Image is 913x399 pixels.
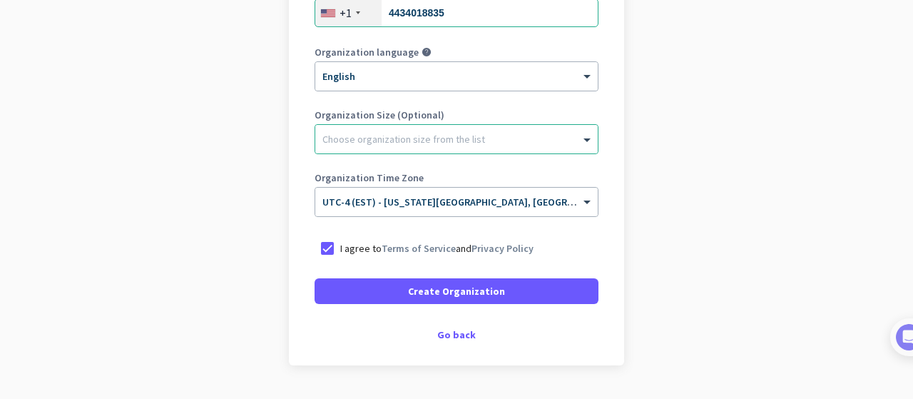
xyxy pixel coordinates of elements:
[422,47,432,57] i: help
[315,110,598,120] label: Organization Size (Optional)
[408,284,505,298] span: Create Organization
[315,330,598,340] div: Go back
[315,278,598,304] button: Create Organization
[315,47,419,57] label: Organization language
[471,242,534,255] a: Privacy Policy
[340,241,534,256] p: I agree to and
[382,242,456,255] a: Terms of Service
[315,173,598,183] label: Organization Time Zone
[340,6,352,20] div: +1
